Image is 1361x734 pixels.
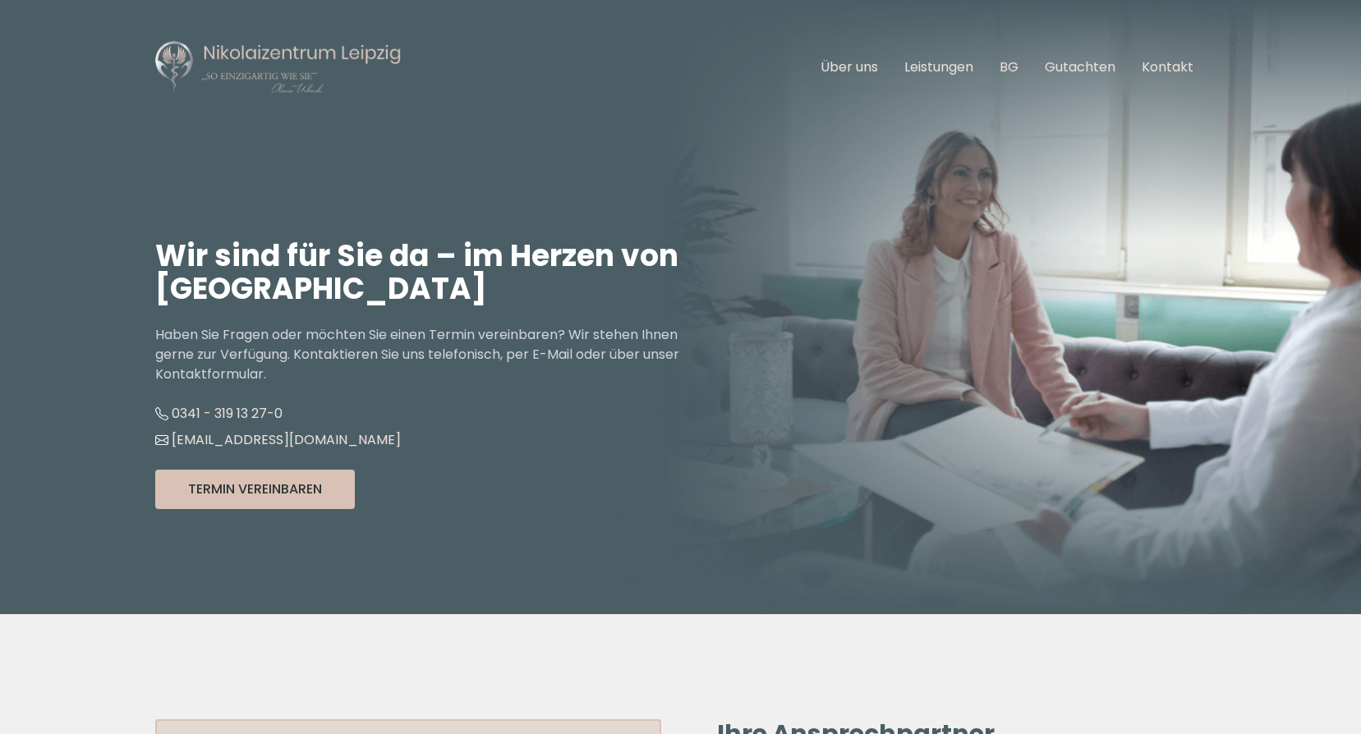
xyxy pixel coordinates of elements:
[155,404,283,423] a: 0341 - 319 13 27-0
[1045,57,1115,76] a: Gutachten
[155,325,681,384] p: Haben Sie Fragen oder möchten Sie einen Termin vereinbaren? Wir stehen Ihnen gerne zur Verfügung....
[155,39,402,95] img: Nikolaizentrum Leipzig Logo
[1000,57,1018,76] a: BG
[155,240,681,305] h1: Wir sind für Sie da – im Herzen von [GEOGRAPHIC_DATA]
[1142,57,1193,76] a: Kontakt
[155,470,355,509] button: Termin Vereinbaren
[904,57,973,76] a: Leistungen
[155,430,401,449] a: [EMAIL_ADDRESS][DOMAIN_NAME]
[821,57,878,76] a: Über uns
